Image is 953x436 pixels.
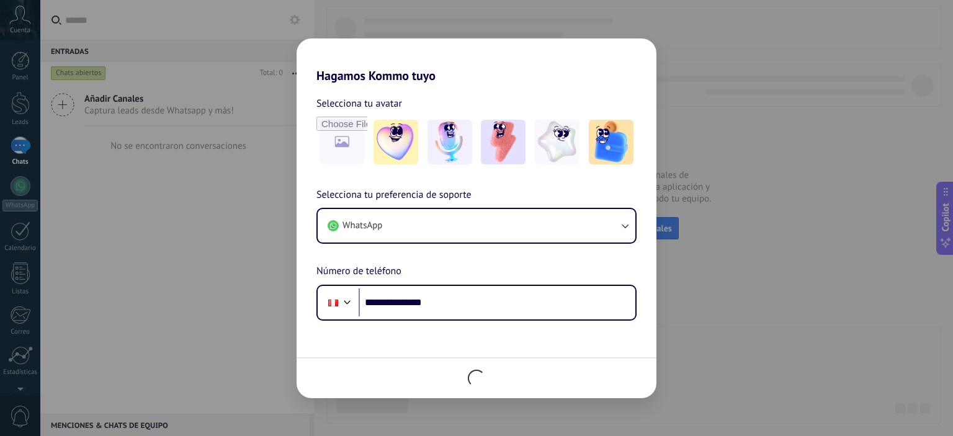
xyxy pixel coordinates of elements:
[589,120,633,164] img: -5.jpeg
[535,120,579,164] img: -4.jpeg
[374,120,418,164] img: -1.jpeg
[316,187,472,203] span: Selecciona tu preferencia de soporte
[321,290,345,316] div: Peru: + 51
[342,220,382,232] span: WhatsApp
[316,264,401,280] span: Número de teléfono
[297,38,656,83] h2: Hagamos Kommo tuyo
[427,120,472,164] img: -2.jpeg
[316,96,402,112] span: Selecciona tu avatar
[318,209,635,242] button: WhatsApp
[481,120,526,164] img: -3.jpeg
